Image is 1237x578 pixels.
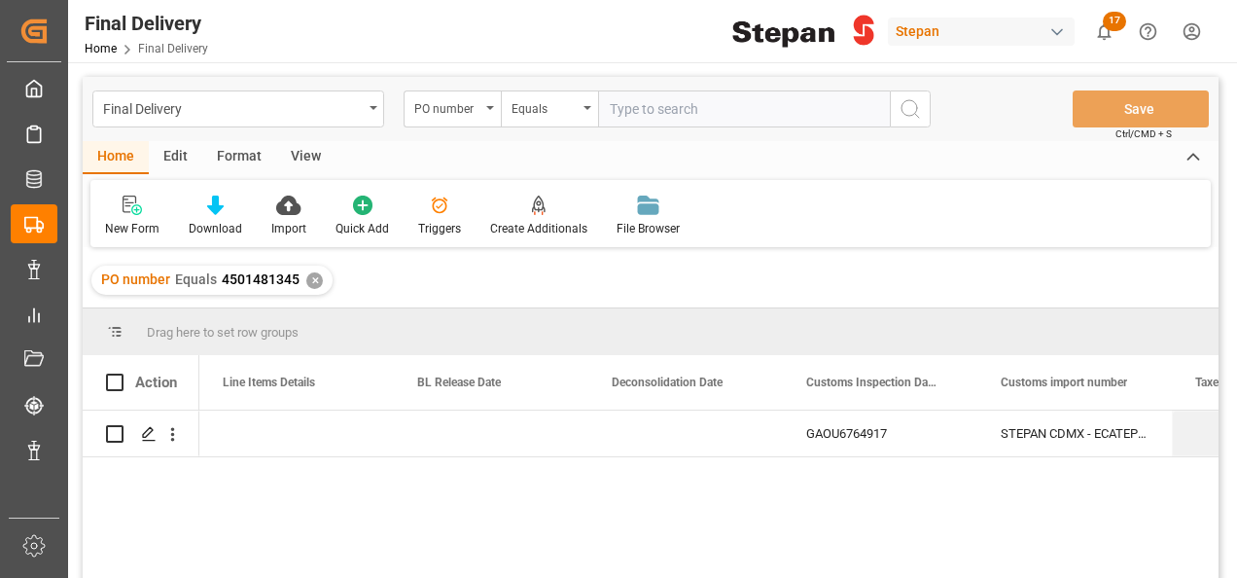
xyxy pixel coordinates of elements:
span: Customs import number [1001,376,1127,389]
div: Quick Add [336,220,389,237]
div: Stepan [888,18,1075,46]
div: STEPAN CDMX - ECATEPEC [977,411,1172,456]
span: Deconsolidation Date [612,376,723,389]
a: Home [85,42,117,55]
div: Triggers [418,220,461,237]
div: Action [135,374,177,391]
span: BL Release Date [417,376,501,389]
span: Equals [175,271,217,287]
span: Line Items Details [223,376,315,389]
div: Download [189,220,242,237]
span: 17 [1103,12,1126,31]
span: PO number [101,271,170,287]
button: open menu [92,90,384,127]
div: PO number [414,95,480,118]
button: Stepan [888,13,1082,50]
button: Help Center [1126,10,1170,54]
div: Import [271,220,306,237]
div: New Form [105,220,159,237]
div: Final Delivery [85,9,208,38]
div: Format [202,141,276,174]
span: Drag here to set row groups [147,325,299,340]
span: 4501481345 [222,271,300,287]
input: Type to search [598,90,890,127]
div: Equals [512,95,578,118]
img: Stepan_Company_logo.svg.png_1713531530.png [732,15,874,49]
div: Edit [149,141,202,174]
div: Final Delivery [103,95,363,120]
button: open menu [404,90,501,127]
div: GAOU6764917 [783,411,977,456]
button: open menu [501,90,598,127]
div: ✕ [306,272,323,289]
button: Save [1073,90,1209,127]
button: search button [890,90,931,127]
div: Press SPACE to select this row. [83,411,199,457]
div: File Browser [617,220,680,237]
button: show 17 new notifications [1082,10,1126,54]
span: Customs Inspection Date [806,376,937,389]
div: View [276,141,336,174]
span: Ctrl/CMD + S [1115,126,1172,141]
div: Create Additionals [490,220,587,237]
div: Home [83,141,149,174]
